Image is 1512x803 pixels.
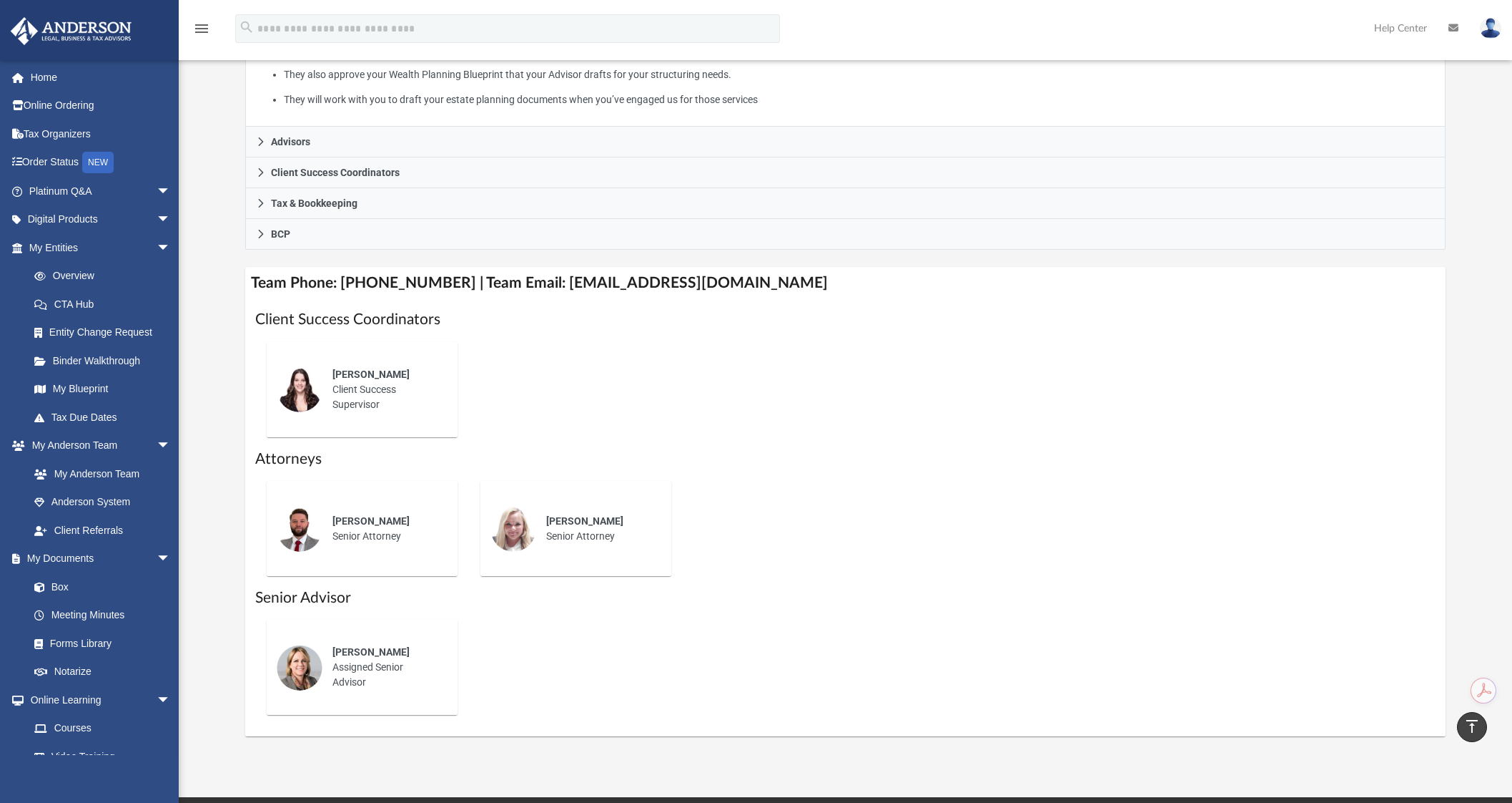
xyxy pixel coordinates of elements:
[322,357,448,422] div: Client Success Supervisor
[157,205,185,235] span: arrow_drop_down
[20,658,185,686] a: Notarize
[157,233,185,263] span: arrow_drop_down
[20,403,192,432] a: Tax Due Dates
[20,573,178,601] a: Box
[20,459,178,488] a: My Anderson Team
[245,127,1446,157] a: Advisors
[10,233,192,262] a: My Entitiesarrow_drop_down
[10,432,185,460] a: My Anderson Teamarrow_drop_down
[10,177,192,205] a: Platinum Q&Aarrow_drop_down
[277,645,322,691] img: thumbnail
[10,120,192,148] a: Tax Organizers
[20,516,185,545] a: Client Referrals
[20,714,185,743] a: Courses
[277,366,322,412] img: thumbnail
[245,219,1446,250] a: BCP
[332,646,410,658] span: [PERSON_NAME]
[255,588,1436,608] h1: Senior Advisor
[322,504,448,554] div: Senior Attorney
[271,229,290,239] span: BCP
[245,267,1446,299] h4: Team Phone: [PHONE_NUMBER] | Team Email: [EMAIL_ADDRESS][DOMAIN_NAME]
[332,369,410,380] span: [PERSON_NAME]
[10,92,192,120] a: Online Ordering
[1463,718,1481,735] i: vertical_align_top
[255,449,1436,469] h1: Attorneys
[10,63,192,92] a: Home
[20,488,185,517] a: Anderson System
[245,188,1446,219] a: Tax & Bookkeeping
[20,262,192,291] a: Overview
[6,17,136,45] img: Anderson Advisors Platinum Portal
[245,157,1446,188] a: Client Success Coordinators
[20,318,192,347] a: Entity Change Request
[20,742,178,771] a: Video Training
[322,635,448,700] div: Assigned Senior Advisor
[10,148,192,177] a: Order StatusNEW
[490,506,536,552] img: thumbnail
[157,686,185,715] span: arrow_drop_down
[82,152,114,173] div: NEW
[255,309,1436,330] h1: Client Success Coordinators
[536,504,661,554] div: Senior Attorney
[332,515,410,527] span: [PERSON_NAME]
[157,177,185,206] span: arrow_drop_down
[20,346,192,375] a: Binder Walkthrough
[271,167,400,177] span: Client Success Coordinators
[271,198,357,208] span: Tax & Bookkeeping
[20,629,178,658] a: Forms Library
[239,19,255,35] i: search
[10,686,185,714] a: Online Learningarrow_drop_down
[10,545,185,573] a: My Documentsarrow_drop_down
[20,601,185,630] a: Meeting Minutes
[1480,18,1501,39] img: User Pic
[10,205,192,234] a: Digital Productsarrow_drop_down
[193,20,210,37] i: menu
[284,66,1434,84] li: They also approve your Wealth Planning Blueprint that your Advisor drafts for your structuring ne...
[284,91,1434,109] li: They will work with you to draft your estate planning documents when you’ve engaged us for those ...
[157,432,185,461] span: arrow_drop_down
[20,290,192,318] a: CTA Hub
[20,375,185,404] a: My Blueprint
[271,137,310,147] span: Advisors
[1457,712,1487,742] a: vertical_align_top
[193,27,210,37] a: menu
[157,545,185,574] span: arrow_drop_down
[277,506,322,552] img: thumbnail
[546,515,623,527] span: [PERSON_NAME]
